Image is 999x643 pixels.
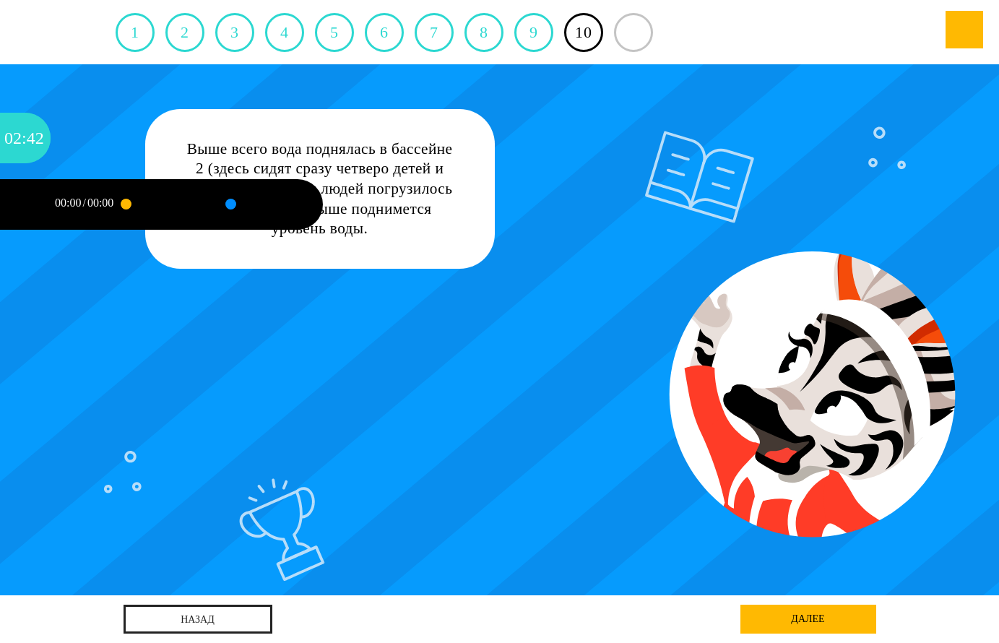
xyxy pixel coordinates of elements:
div: 00:00 [55,197,81,209]
a: 6 [365,13,404,52]
div: 02 [4,113,22,163]
a: 5 [315,13,354,52]
a: 10 [564,13,603,52]
a: 4 [265,13,304,52]
a: 2 [165,13,204,52]
div: Выше всего вода поднялась в бассейне 2 (здесь сидят сразу четверо детей и мама). Чем больше людей... [185,139,454,239]
div: / [82,197,85,209]
div: 42 [27,113,44,163]
a: 7 [415,13,454,52]
a: 1 [116,13,155,52]
a: 8 [464,13,503,52]
a: 3 [215,13,254,52]
a: назад [124,605,272,634]
div: далее [740,605,876,634]
a: 9 [514,13,553,52]
div: 00:00 [87,197,113,209]
div: Нажми на ГЛАЗ, чтобы скрыть текст и посмотреть картинку полностью [456,118,485,148]
div: : [22,113,27,163]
